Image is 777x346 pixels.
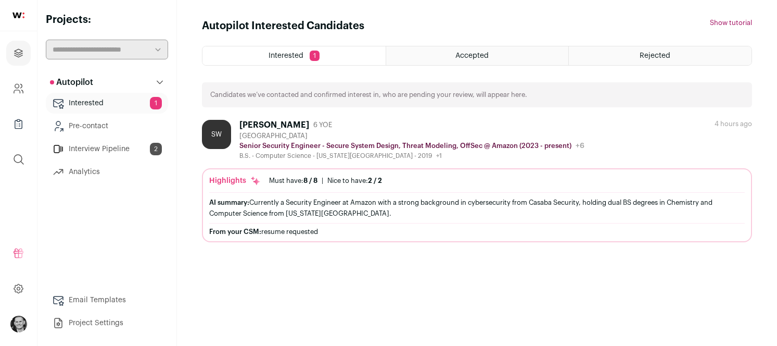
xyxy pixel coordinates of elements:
p: Autopilot [50,76,93,89]
a: Email Templates [46,290,168,311]
a: Projects [6,41,31,66]
a: Accepted [386,46,569,65]
div: Must have: [269,177,317,185]
a: Analytics [46,162,168,182]
a: Interview Pipeline2 [46,139,168,159]
div: [PERSON_NAME] [239,120,309,130]
span: 1 [310,51,320,61]
span: Accepted [455,52,489,59]
div: Currently a Security Engineer at Amazon with a strong background in cybersecurity from Casaba Sec... [209,197,745,219]
a: Company and ATS Settings [6,76,31,101]
a: SW [PERSON_NAME] 6 YOE [GEOGRAPHIC_DATA] Senior Security Engineer - Secure System Design, Threat ... [202,120,752,242]
div: SW [202,120,231,149]
button: Open dropdown [10,316,27,332]
span: +1 [436,153,442,159]
span: 2 [150,143,162,155]
p: Candidates we’ve contacted and confirmed interest in, who are pending your review, will appear here. [210,91,527,99]
div: 4 hours ago [715,120,752,128]
span: Interested [269,52,303,59]
a: Company Lists [6,112,31,137]
ul: | [269,177,382,185]
span: 1 [150,97,162,109]
span: +6 [576,142,584,150]
span: 8 / 8 [303,177,317,184]
span: AI summary: [209,199,249,206]
a: Rejected [569,46,751,65]
img: 1798315-medium_jpg [10,316,27,332]
h1: Autopilot Interested Candidates [202,19,364,33]
span: Rejected [640,52,670,59]
button: Show tutorial [710,19,752,27]
div: Highlights [209,176,261,186]
a: Interested1 [46,93,168,114]
a: Pre-contact [46,116,168,137]
span: 2 / 2 [368,177,382,184]
h2: Projects: [46,13,168,27]
a: Project Settings [46,313,168,333]
p: Senior Security Engineer - Secure System Design, Threat Modeling, OffSec @ Amazon (2023 - present) [239,142,571,150]
span: From your CSM: [209,228,261,235]
div: resume requested [209,228,745,236]
img: wellfound-shorthand-0d5821cbd27db2630d0214b213865d53afaa358527fdda9d0ea32b1df1b89c2c.svg [12,13,24,18]
span: 6 YOE [313,121,332,129]
button: Autopilot [46,72,168,93]
div: B.S. - Computer Science - [US_STATE][GEOGRAPHIC_DATA] - 2019 [239,152,584,160]
div: Nice to have: [327,177,382,185]
div: [GEOGRAPHIC_DATA] [239,132,584,140]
